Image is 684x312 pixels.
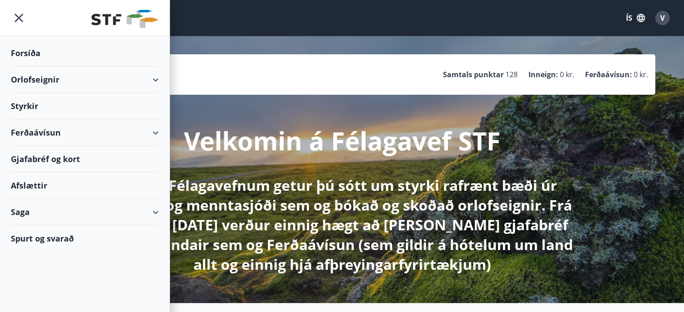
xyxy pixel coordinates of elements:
[528,70,558,79] p: Inneign :
[184,123,501,158] p: Velkomin á Félagavef STF
[660,13,665,23] span: V
[505,70,518,79] span: 128
[11,199,159,225] div: Saga
[11,10,27,26] button: menu
[11,172,159,199] div: Afslættir
[560,70,574,79] span: 0 kr.
[91,10,159,28] img: union_logo
[11,119,159,146] div: Ferðaávísun
[634,70,648,79] span: 0 kr.
[621,10,650,26] button: ÍS
[11,225,159,251] div: Spurt og svarað
[443,70,504,79] p: Samtals punktar
[105,176,580,274] p: Hér á Félagavefnum getur þú sótt um styrki rafrænt bæði úr sjúkra- og menntasjóði sem og bókað og...
[11,66,159,93] div: Orlofseignir
[585,70,632,79] p: Ferðaávísun :
[11,40,159,66] div: Forsíða
[11,93,159,119] div: Styrkir
[11,146,159,172] div: Gjafabréf og kort
[652,7,673,29] button: V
